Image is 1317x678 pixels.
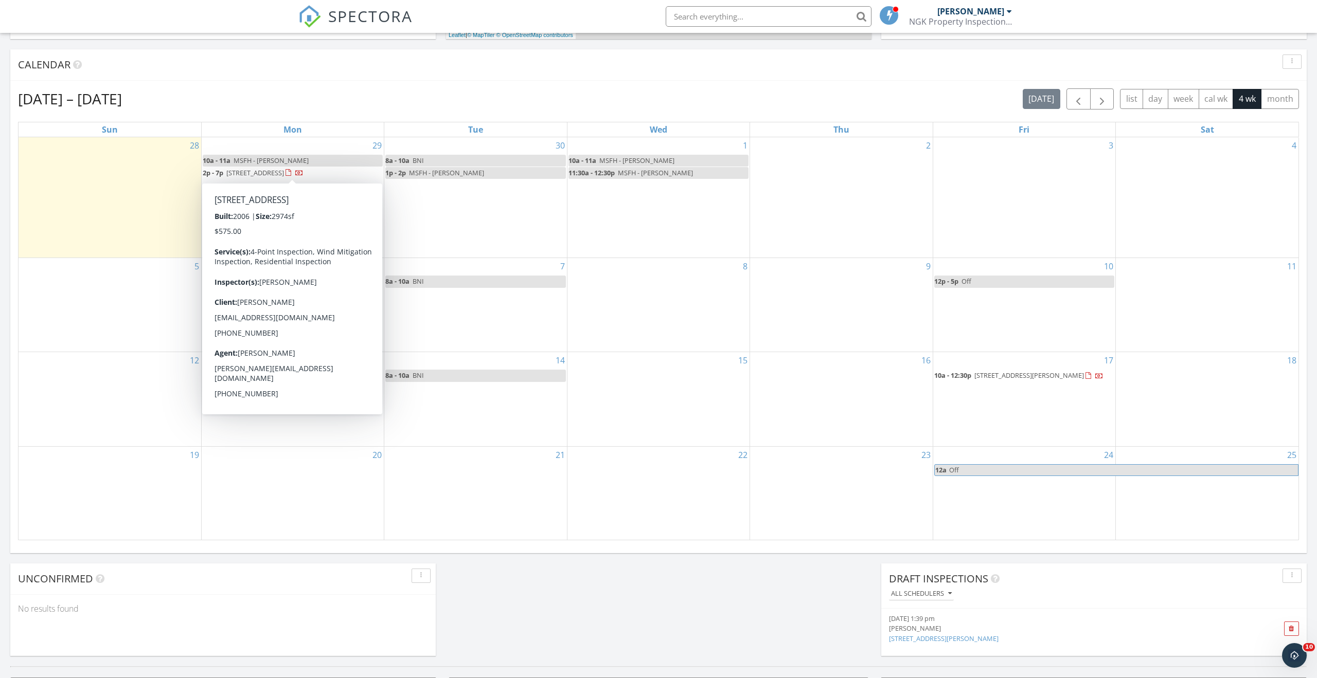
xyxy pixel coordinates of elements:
[567,446,750,540] td: Go to October 22, 2025
[924,258,933,274] a: Go to October 9, 2025
[384,446,567,540] td: Go to October 21, 2025
[188,352,201,369] a: Go to October 12, 2025
[889,634,999,643] a: [STREET_ADDRESS][PERSON_NAME]
[933,258,1115,352] td: Go to October 10, 2025
[1285,447,1298,463] a: Go to October 25, 2025
[446,31,576,40] div: |
[413,277,424,286] span: BNI
[1090,88,1114,109] button: Next
[1285,258,1298,274] a: Go to October 11, 2025
[554,137,567,154] a: Go to September 30, 2025
[750,258,933,352] td: Go to October 9, 2025
[1285,352,1298,369] a: Go to October 18, 2025
[385,371,410,380] span: 8a - 10a
[741,258,750,274] a: Go to October 8, 2025
[1102,447,1115,463] a: Go to October 24, 2025
[203,168,223,177] span: 2p - 7p
[203,168,304,177] a: 2p - 7p [STREET_ADDRESS]
[554,352,567,369] a: Go to October 14, 2025
[568,156,596,165] span: 10a - 11a
[568,168,615,177] span: 11:30a - 12:30p
[889,614,1231,624] div: [DATE] 1:39 pm
[18,572,93,585] span: Unconfirmed
[1168,89,1199,109] button: week
[409,168,484,177] span: MSFH - [PERSON_NAME]
[618,168,693,177] span: MSFH - [PERSON_NAME]
[188,137,201,154] a: Go to September 28, 2025
[889,572,988,585] span: Draft Inspections
[201,258,384,352] td: Go to October 6, 2025
[934,370,1114,382] a: 10a - 12:30p [STREET_ADDRESS][PERSON_NAME]
[933,137,1115,258] td: Go to October 3, 2025
[203,156,230,165] span: 10a - 11a
[1116,137,1298,258] td: Go to October 4, 2025
[889,614,1231,644] a: [DATE] 1:39 pm [PERSON_NAME] [STREET_ADDRESS][PERSON_NAME]
[558,258,567,274] a: Go to October 7, 2025
[750,446,933,540] td: Go to October 23, 2025
[933,446,1115,540] td: Go to October 24, 2025
[1066,88,1091,109] button: Previous
[385,277,410,286] span: 8a - 10a
[1143,89,1168,109] button: day
[19,446,201,540] td: Go to October 19, 2025
[891,590,952,597] div: All schedulers
[1116,258,1298,352] td: Go to October 11, 2025
[934,277,958,286] span: 12p - 5p
[1261,89,1299,109] button: month
[1107,137,1115,154] a: Go to October 3, 2025
[226,168,284,177] span: [STREET_ADDRESS]
[203,167,383,179] a: 2p - 7p [STREET_ADDRESS]
[666,6,871,27] input: Search everything...
[19,352,201,446] td: Go to October 12, 2025
[384,352,567,446] td: Go to October 14, 2025
[909,16,1012,27] div: NGK Property Inspections, LLC
[935,465,947,475] span: 12a
[567,352,750,446] td: Go to October 15, 2025
[449,32,466,38] a: Leaflet
[370,352,384,369] a: Go to October 13, 2025
[567,258,750,352] td: Go to October 8, 2025
[384,137,567,258] td: Go to September 30, 2025
[648,122,669,137] a: Wednesday
[234,156,309,165] span: MSFH - [PERSON_NAME]
[19,258,201,352] td: Go to October 5, 2025
[924,137,933,154] a: Go to October 2, 2025
[192,258,201,274] a: Go to October 5, 2025
[919,447,933,463] a: Go to October 23, 2025
[496,32,573,38] a: © OpenStreetMap contributors
[375,258,384,274] a: Go to October 6, 2025
[201,352,384,446] td: Go to October 13, 2025
[1233,89,1261,109] button: 4 wk
[750,137,933,258] td: Go to October 2, 2025
[100,122,120,137] a: Sunday
[328,5,413,27] span: SPECTORA
[949,465,959,474] span: Off
[370,447,384,463] a: Go to October 20, 2025
[1102,352,1115,369] a: Go to October 17, 2025
[18,88,122,109] h2: [DATE] – [DATE]
[1199,89,1234,109] button: cal wk
[201,446,384,540] td: Go to October 20, 2025
[1199,122,1216,137] a: Saturday
[466,122,485,137] a: Tuesday
[831,122,851,137] a: Thursday
[736,447,750,463] a: Go to October 22, 2025
[567,137,750,258] td: Go to October 1, 2025
[18,58,70,71] span: Calendar
[554,447,567,463] a: Go to October 21, 2025
[10,595,436,622] div: No results found
[962,277,971,286] span: Off
[281,122,304,137] a: Monday
[736,352,750,369] a: Go to October 15, 2025
[919,352,933,369] a: Go to October 16, 2025
[1102,258,1115,274] a: Go to October 10, 2025
[1116,352,1298,446] td: Go to October 18, 2025
[370,137,384,154] a: Go to September 29, 2025
[1290,137,1298,154] a: Go to October 4, 2025
[599,156,674,165] span: MSFH - [PERSON_NAME]
[1303,643,1315,651] span: 10
[385,168,406,177] span: 1p - 2p
[934,371,971,380] span: 10a - 12:30p
[933,352,1115,446] td: Go to October 17, 2025
[298,5,321,28] img: The Best Home Inspection Software - Spectora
